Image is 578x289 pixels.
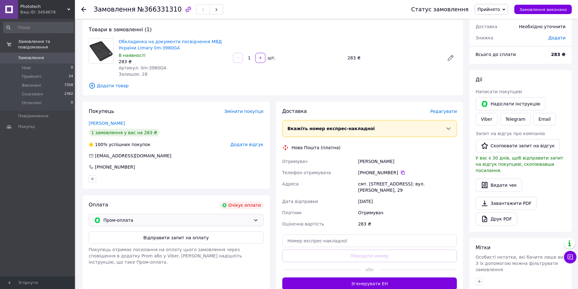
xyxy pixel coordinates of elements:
span: Додати відгук [230,142,263,147]
button: Відправити запит на оплату [89,231,264,244]
span: [EMAIL_ADDRESS][DOMAIN_NAME] [95,153,171,158]
button: Надіслати інструкцію [476,97,546,110]
span: Нові [22,65,31,71]
button: Email [533,113,556,125]
span: Додати [548,35,566,40]
a: Обкладинка на документи посвідчення МВД України Limary lim-3980GA [119,39,222,50]
span: Доставка [476,24,497,29]
span: Прийняті [22,74,41,79]
div: смт. [STREET_ADDRESS]: вул. [PERSON_NAME], 29 [357,178,458,196]
span: Замовлення [18,55,44,61]
b: 283 ₴ [551,52,566,57]
div: Необхідно уточнити [515,20,569,33]
a: Друк PDF [476,212,517,226]
span: 7358 [64,83,73,88]
span: Платник [282,210,302,215]
span: Редагувати [430,109,457,114]
div: успішних покупок [89,141,151,148]
a: Редагувати [444,52,457,64]
span: Особисті нотатки, які бачите лише ви. З їх допомогою можна фільтрувати замовлення [476,255,565,272]
div: 283 ₴ [345,53,442,62]
div: 1 замовлення у вас на 283 ₴ [89,129,160,136]
span: Адреса [282,181,299,186]
a: [PERSON_NAME] [89,121,125,126]
span: 100% [95,142,107,147]
span: Товари в замовленні (1) [89,27,152,33]
span: Доставка [282,108,307,114]
span: №366331310 [137,6,182,13]
div: шт. [266,55,276,61]
span: Дії [476,77,482,83]
span: Оціночна вартість [282,221,324,226]
input: Номер експрес-накладної [282,235,457,247]
span: У вас є 30 днів, щоб відправити запит на відгук покупцеві, скопіювавши посилання. [476,155,563,173]
span: Всього до сплати [476,52,516,57]
span: Повідомлення [18,113,48,119]
span: Замовлення та повідомлення [18,39,75,50]
span: Дата відправки [282,199,318,204]
div: Повернутися назад [81,6,86,13]
a: Viber [476,113,497,125]
span: Отримувач [282,159,308,164]
span: або [361,266,378,273]
span: Мітки [476,245,491,251]
span: Виконані [22,83,41,88]
a: Завантажити PDF [476,197,537,210]
span: Phototech [20,4,67,9]
span: Додати товар [89,82,457,89]
span: Замовлення [94,6,136,13]
button: Скопіювати запит на відгук [476,139,560,152]
div: 283 ₴ [357,218,458,230]
input: Пошук [3,22,74,33]
span: Телефон отримувача [282,170,331,175]
span: Змінити покупця [225,109,264,114]
button: Замовлення виконано [514,5,572,14]
span: Покупці [18,124,35,129]
span: Оплачені [22,100,42,106]
span: Скасовані [22,91,43,97]
span: Запит на відгук про компанію [476,131,545,136]
span: Пром-оплата [103,217,251,224]
img: Обкладинка на документи посвідчення МВД України Limary lim-3980GA [89,39,113,63]
span: Покупець [89,108,114,114]
div: [PHONE_NUMBER] [358,170,457,176]
span: Артикул: lim-3980GA [119,65,166,70]
div: [DATE] [357,196,458,207]
button: Чат з покупцем [564,251,576,263]
span: Вкажіть номер експрес-накладної [288,126,375,131]
div: Ваш ID: 3454678 [20,9,75,15]
span: 0 [71,100,73,106]
span: В наявності [119,53,146,58]
span: 24 [69,74,73,79]
div: Очікує оплати [220,201,264,209]
div: [PHONE_NUMBER] [94,164,136,170]
div: 283 ₴ [119,58,228,65]
span: Покупець отримає посилання на оплату цього замовлення через сповіщення в додатку Prom або у Viber... [89,247,242,265]
div: [PERSON_NAME] [357,156,458,167]
div: Отримувач [357,207,458,218]
span: Знижка [476,35,493,40]
span: Залишок: 28 [119,72,147,77]
button: Видати чек [476,179,522,192]
span: Замовлення виконано [519,7,567,12]
span: Оплата [89,202,108,208]
span: Написати покупцеві [476,89,522,94]
a: Telegram [500,113,531,125]
span: 0 [71,65,73,71]
div: Статус замовлення [411,6,469,13]
span: 2362 [64,91,73,97]
div: Нова Пошта (платна) [290,144,342,151]
span: Прийнято [477,7,500,12]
